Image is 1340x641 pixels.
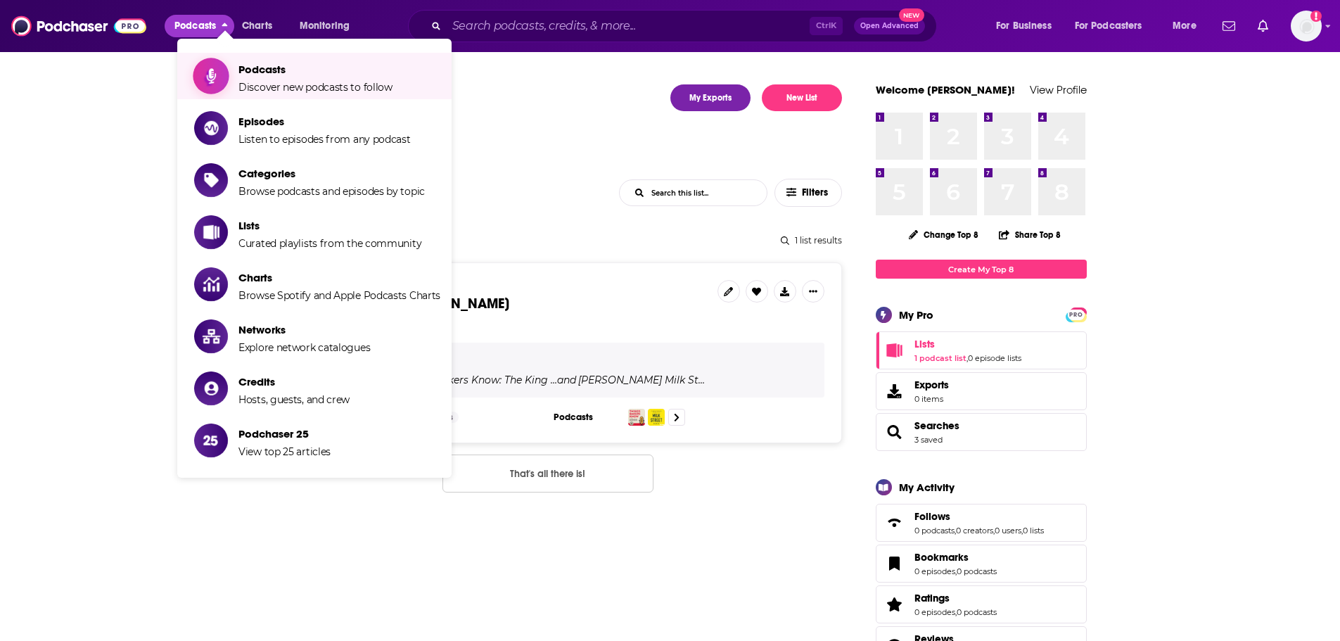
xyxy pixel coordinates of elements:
span: Networks [238,323,370,336]
button: open menu [1066,15,1163,37]
a: Follows [881,513,909,533]
div: Podcast list featuring [291,374,808,386]
span: , [993,526,995,535]
a: 0 episode lists [968,353,1021,363]
span: PRO [1068,310,1085,320]
button: Show profile menu [1291,11,1322,42]
span: Podcasts [174,16,216,36]
span: Categories [238,167,425,180]
button: open menu [290,15,368,37]
a: Exports [876,372,1087,410]
button: Open AdvancedNew [854,18,925,34]
span: Episodes [238,115,411,128]
h4: [PERSON_NAME] Milk St… [578,374,705,386]
span: Lists [876,331,1087,369]
span: Explore network catalogues [238,341,370,354]
span: Ratings [914,592,950,604]
a: Bookmarks [914,551,997,564]
a: Lists [914,338,1021,350]
a: 0 creators [956,526,993,535]
span: Lists [914,338,935,350]
a: Show notifications dropdown [1252,14,1274,38]
h3: Podcasts [554,412,617,423]
span: , [955,566,957,576]
h3: Podcast List [334,280,706,289]
span: and [557,374,576,386]
img: User Profile [1291,11,1322,42]
span: , [966,353,968,363]
span: Browse Spotify and Apple Podcasts Charts [238,289,440,302]
span: Curated playlists from the community [238,237,421,250]
span: More [1173,16,1197,36]
span: Listen to episodes from any podcast [238,133,411,146]
a: Follows [914,510,1044,523]
span: View top 25 articles [238,445,331,458]
span: Searches [876,413,1087,451]
span: , [1021,526,1023,535]
span: Charts [238,271,440,284]
a: 0 podcasts [957,566,997,576]
a: My Exports [670,84,751,111]
span: For Podcasters [1075,16,1142,36]
span: Follows [914,510,950,523]
a: Show notifications dropdown [1217,14,1241,38]
a: Ratings [914,592,997,604]
a: Searches [914,419,959,432]
span: New [899,8,924,22]
span: Podcasts [238,63,393,76]
span: 0 items [914,394,949,404]
button: Share Top 8 [998,221,1061,248]
a: 0 lists [1023,526,1044,535]
span: For Business [996,16,1052,36]
span: Lists [238,219,421,232]
a: 1 podcast list [914,353,966,363]
span: Exports [914,379,949,391]
a: 0 users [995,526,1021,535]
button: Show More Button [802,280,824,303]
img: Christopher Kimball’s Milk Street Radio [648,409,665,426]
span: Charts [242,16,272,36]
button: Nothing here. [442,455,653,493]
div: Search podcasts, credits, & more... [421,10,950,42]
span: Monitoring [300,16,350,36]
a: Lists [881,341,909,360]
a: 0 podcasts [914,526,955,535]
span: Bookmarks [914,551,969,564]
a: Searches [881,422,909,442]
div: 1 list results [254,235,842,246]
a: Bookmarks [881,554,909,573]
span: , [955,607,957,617]
span: Follows [876,504,1087,542]
button: New List [762,84,842,111]
a: Welcome [PERSON_NAME]! [876,83,1015,96]
a: Ratings [881,595,909,614]
a: PRO [1068,309,1085,319]
img: Podchaser - Follow, Share and Rate Podcasts [11,13,146,39]
input: Search podcasts, credits, & more... [447,15,810,37]
a: 0 podcasts [957,607,997,617]
a: 3 saved [914,435,943,445]
span: Bookmarks [876,545,1087,583]
span: Credits [238,375,350,388]
svg: Add a profile image [1310,11,1322,22]
a: 0 episodes [914,566,955,576]
span: Open Advanced [860,23,919,30]
a: [PERSON_NAME] Milk St… [576,374,705,386]
a: Create My Top 8 [876,260,1087,279]
span: Ctrl K [810,17,843,35]
span: Browse podcasts and episodes by topic [238,185,425,198]
button: open menu [986,15,1069,37]
div: My Activity [899,481,955,494]
a: View Profile [1030,83,1087,96]
span: Discover new podcasts to follow [238,81,393,94]
button: Change Top 8 [900,226,988,243]
span: Logged in as mdekoning [1291,11,1322,42]
span: Filters [802,188,830,198]
span: , [955,526,956,535]
span: Podchaser 25 [238,427,331,440]
span: Hosts, guests, and crew [238,393,350,406]
button: close menu [165,15,234,37]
